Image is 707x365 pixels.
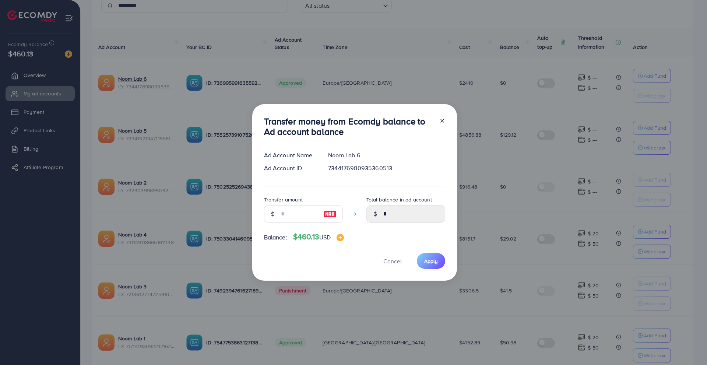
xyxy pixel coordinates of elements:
iframe: Chat [676,332,701,359]
h4: $460.13 [293,232,344,242]
div: Ad Account Name [258,151,323,159]
h3: Transfer money from Ecomdy balance to Ad account balance [264,116,433,137]
span: Balance: [264,233,287,242]
button: Apply [417,253,445,269]
div: Ad Account ID [258,164,323,172]
button: Cancel [374,253,411,269]
label: Transfer amount [264,196,303,203]
div: 7344176980935360513 [322,164,451,172]
span: USD [319,233,331,241]
div: Noom Lab 6 [322,151,451,159]
span: Apply [424,257,438,265]
img: image [323,210,337,218]
label: Total balance in ad account [366,196,432,203]
span: Cancel [383,257,402,265]
img: image [337,234,344,241]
